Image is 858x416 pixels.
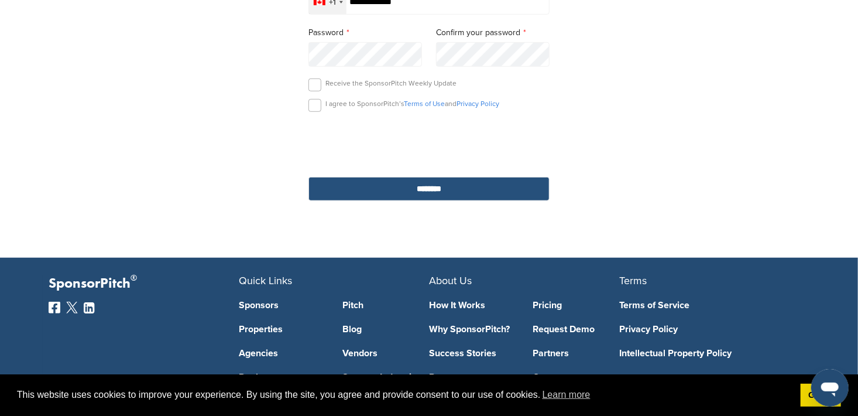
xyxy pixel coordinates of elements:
[429,373,516,382] a: Press
[343,325,430,334] a: Blog
[49,302,60,313] img: Facebook
[239,325,325,334] a: Properties
[325,99,499,108] p: I agree to SponsorPitch’s and
[429,349,516,358] a: Success Stories
[239,373,325,382] a: Deals
[619,301,792,310] a: Terms of Service
[343,349,430,358] a: Vendors
[239,301,325,310] a: Sponsors
[362,125,496,160] iframe: reCAPTCHA
[533,325,620,334] a: Request Demo
[533,301,620,310] a: Pricing
[429,325,516,334] a: Why SponsorPitch?
[239,349,325,358] a: Agencies
[429,301,516,310] a: How It Works
[533,373,620,382] a: Customers
[801,384,841,407] a: dismiss cookie message
[17,386,791,404] span: This website uses cookies to improve your experience. By using the site, you agree and provide co...
[619,274,647,287] span: Terms
[343,301,430,310] a: Pitch
[308,26,422,39] label: Password
[457,100,499,108] a: Privacy Policy
[619,349,792,358] a: Intellectual Property Policy
[436,26,550,39] label: Confirm your password
[533,349,620,358] a: Partners
[619,325,792,334] a: Privacy Policy
[343,373,430,382] a: Sponsor Industries
[541,386,592,404] a: learn more about cookies
[49,275,239,292] p: SponsorPitch
[325,79,457,88] p: Receive the SponsorPitch Weekly Update
[239,274,292,287] span: Quick Links
[131,271,137,285] span: ®
[429,274,472,287] span: About Us
[66,302,78,313] img: Twitter
[404,100,445,108] a: Terms of Use
[811,369,849,407] iframe: Button to launch messaging window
